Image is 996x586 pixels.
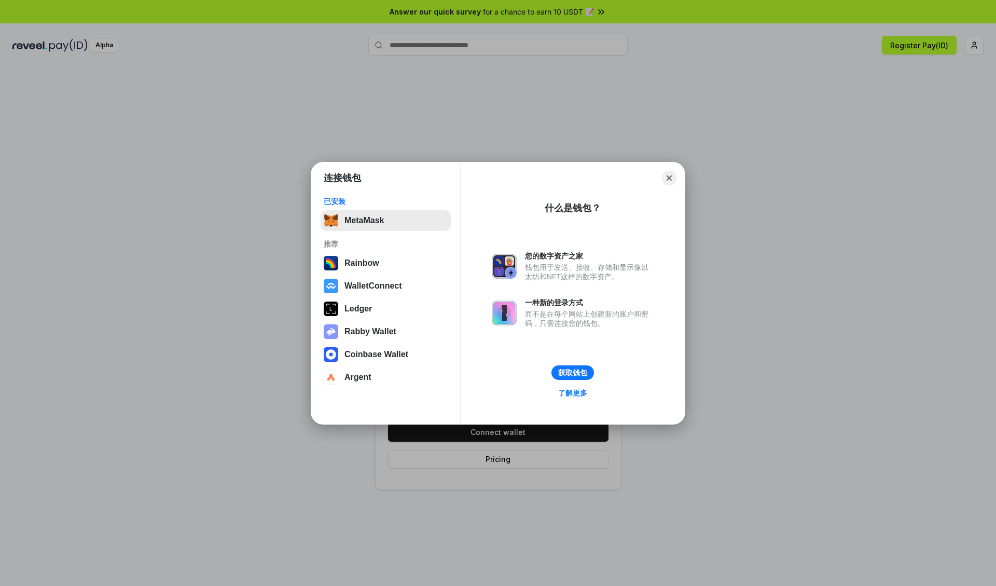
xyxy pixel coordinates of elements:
[551,365,594,380] button: 获取钱包
[321,210,451,231] button: MetaMask
[321,298,451,319] button: Ledger
[662,171,676,185] button: Close
[552,386,593,400] a: 了解更多
[321,276,451,296] button: WalletConnect
[324,324,338,339] img: svg+xml,%3Csvg%20xmlns%3D%22http%3A%2F%2Fwww.w3.org%2F2000%2Fsvg%22%20fill%3D%22none%22%20viewBox...
[492,301,517,325] img: svg+xml,%3Csvg%20xmlns%3D%22http%3A%2F%2Fwww.w3.org%2F2000%2Fsvg%22%20fill%3D%22none%22%20viewBox...
[344,327,396,336] div: Rabby Wallet
[324,279,338,293] img: svg+xml,%3Csvg%20width%3D%2228%22%20height%3D%2228%22%20viewBox%3D%220%200%2028%2028%22%20fill%3D...
[344,281,402,291] div: WalletConnect
[344,216,384,225] div: MetaMask
[525,251,654,261] div: 您的数字资产之家
[324,239,448,249] div: 推荐
[344,350,408,359] div: Coinbase Wallet
[344,373,371,382] div: Argent
[321,321,451,342] button: Rabby Wallet
[324,256,338,270] img: svg+xml,%3Csvg%20width%3D%22120%22%20height%3D%22120%22%20viewBox%3D%220%200%20120%20120%22%20fil...
[324,370,338,385] img: svg+xml,%3Csvg%20width%3D%2228%22%20height%3D%2228%22%20viewBox%3D%220%200%2028%2028%22%20fill%3D...
[558,368,587,377] div: 获取钱包
[545,202,601,214] div: 什么是钱包？
[324,347,338,362] img: svg+xml,%3Csvg%20width%3D%2228%22%20height%3D%2228%22%20viewBox%3D%220%200%2028%2028%22%20fill%3D...
[321,253,451,274] button: Rainbow
[321,367,451,388] button: Argent
[525,309,654,328] div: 而不是在每个网站上创建新的账户和密码，只需连接您的钱包。
[492,254,517,279] img: svg+xml,%3Csvg%20xmlns%3D%22http%3A%2F%2Fwww.w3.org%2F2000%2Fsvg%22%20fill%3D%22none%22%20viewBox...
[344,304,372,314] div: Ledger
[558,388,587,398] div: 了解更多
[324,172,361,184] h1: 连接钱包
[344,258,379,268] div: Rainbow
[324,302,338,316] img: svg+xml,%3Csvg%20xmlns%3D%22http%3A%2F%2Fwww.w3.org%2F2000%2Fsvg%22%20width%3D%2228%22%20height%3...
[324,197,448,206] div: 已安装
[525,298,654,307] div: 一种新的登录方式
[324,213,338,228] img: svg+xml,%3Csvg%20fill%3D%22none%22%20height%3D%2233%22%20viewBox%3D%220%200%2035%2033%22%20width%...
[321,344,451,365] button: Coinbase Wallet
[525,263,654,281] div: 钱包用于发送、接收、存储和显示像以太坊和NFT这样的数字资产。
